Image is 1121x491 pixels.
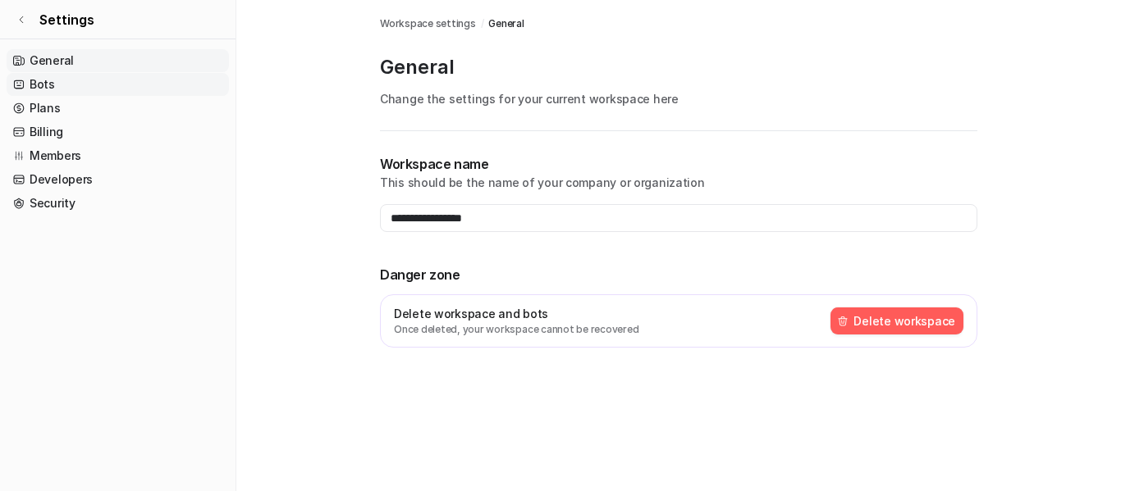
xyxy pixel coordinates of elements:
[380,154,977,174] p: Workspace name
[380,54,977,80] p: General
[7,97,229,120] a: Plans
[481,16,484,31] span: /
[7,192,229,215] a: Security
[830,307,963,334] button: Delete workspace
[394,305,638,322] p: Delete workspace and bots
[7,120,229,143] a: Billing
[7,144,229,167] a: Members
[39,10,94,30] span: Settings
[380,174,977,191] p: This should be the name of your company or organization
[7,73,229,96] a: Bots
[380,90,977,107] p: Change the settings for your current workspace here
[380,16,476,31] a: Workspace settings
[7,168,229,191] a: Developers
[394,322,638,337] p: Once deleted, your workspace cannot be recovered
[380,265,977,284] p: Danger zone
[488,16,524,31] a: General
[7,49,229,72] a: General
